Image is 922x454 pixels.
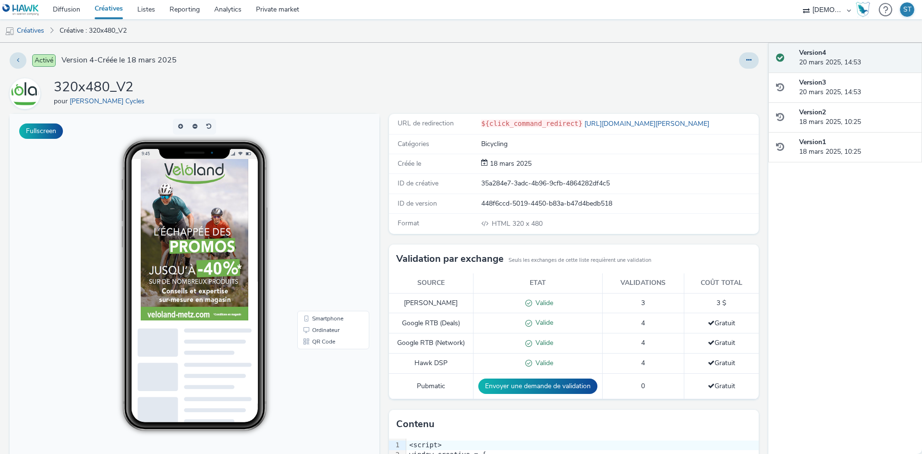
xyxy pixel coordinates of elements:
[398,219,419,228] span: Format
[509,257,651,264] small: Seuls les exchanges de cette liste requièrent une validation
[54,97,70,106] span: pour
[389,354,473,374] td: Hawk DSP
[32,54,56,67] span: Activé
[398,179,438,188] span: ID de créative
[799,48,914,68] div: 20 mars 2025, 14:53
[532,318,553,327] span: Valide
[641,381,645,391] span: 0
[582,119,713,128] a: [URL][DOMAIN_NAME][PERSON_NAME]
[641,298,645,307] span: 3
[19,123,63,139] button: Fullscreen
[398,199,437,208] span: ID de version
[398,139,429,148] span: Catégories
[132,37,140,42] span: 9:45
[398,159,421,168] span: Créée le
[481,179,758,188] div: 35a284e7-3adc-4b96-9cfb-4864282df4c5
[5,26,14,36] img: mobile
[55,19,132,42] a: Créative : 320x480_V2
[799,137,914,157] div: 18 mars 2025, 10:25
[478,379,597,394] button: Envoyer une demande de validation
[303,213,330,219] span: Ordinateur
[389,273,473,293] th: Source
[492,219,512,228] span: HTML
[532,298,553,307] span: Valide
[856,2,874,17] a: Hawk Academy
[303,225,326,231] span: QR Code
[389,293,473,313] td: [PERSON_NAME]
[398,119,454,128] span: URL de redirection
[856,2,870,17] img: Hawk Academy
[488,159,532,168] span: 18 mars 2025
[396,417,435,431] h3: Contenu
[799,78,826,87] strong: Version 3
[799,48,826,57] strong: Version 4
[602,273,684,293] th: Validations
[532,338,553,347] span: Valide
[290,199,358,210] li: Smartphone
[389,373,473,399] td: Pubmatic
[70,97,148,106] a: [PERSON_NAME] Cycles
[389,313,473,333] td: Google RTB (Deals)
[708,338,735,347] span: Gratuit
[290,210,358,222] li: Ordinateur
[61,55,177,66] span: Version 4 - Créée le 18 mars 2025
[799,137,826,147] strong: Version 1
[290,222,358,233] li: QR Code
[396,252,504,266] h3: Validation par exchange
[481,120,582,127] code: ${click_command_redirect}
[10,89,44,98] a: Stephane Gavillon Cycles
[641,319,645,328] span: 4
[54,78,148,97] h1: 320x480_V2
[708,358,735,368] span: Gratuit
[641,358,645,368] span: 4
[708,381,735,391] span: Gratuit
[2,4,39,16] img: undefined Logo
[303,202,334,208] span: Smartphone
[684,273,759,293] th: Coût total
[799,78,914,98] div: 20 mars 2025, 14:53
[491,219,543,228] span: 320 x 480
[799,108,826,117] strong: Version 2
[641,338,645,347] span: 4
[481,139,758,149] div: Bicycling
[389,333,473,354] td: Google RTB (Network)
[481,199,758,209] div: 448f6ccd-5019-4450-b83a-b47d4bedb518
[716,298,726,307] span: 3 $
[11,80,39,108] img: Stephane Gavillon Cycles
[473,273,602,293] th: Etat
[488,159,532,169] div: Création 18 mars 2025, 10:25
[903,2,911,17] div: ST
[799,108,914,127] div: 18 mars 2025, 10:25
[389,441,401,450] div: 1
[406,441,759,450] div: <script>
[708,319,735,328] span: Gratuit
[532,358,553,368] span: Valide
